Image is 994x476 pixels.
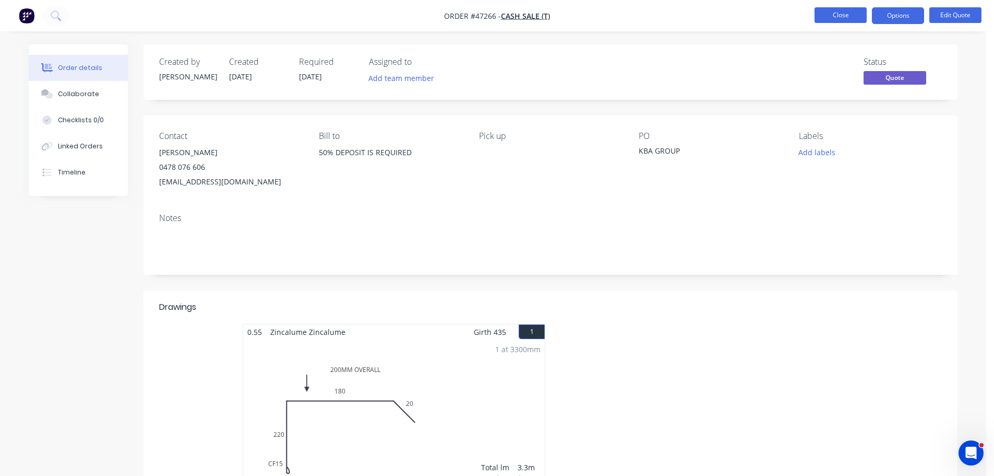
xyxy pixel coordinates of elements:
span: Quote [864,71,926,84]
button: 1 [519,324,545,339]
button: Checklists 0/0 [29,107,128,133]
span: Zincalume Zincalume [266,324,350,340]
div: Order details [58,63,102,73]
div: Drawings [159,301,196,314]
div: 0478 076 606 [159,160,302,175]
div: Timeline [58,168,86,177]
div: Created by [159,57,217,67]
div: Collaborate [58,89,99,99]
span: Order #47266 - [444,11,501,21]
div: [PERSON_NAME] [159,71,217,82]
div: 1 at 3300mm [495,344,541,355]
div: 50% DEPOSIT IS REQUIRED [319,145,462,160]
div: Notes [159,213,942,223]
div: Linked Orders [58,142,103,151]
div: 50% DEPOSIT IS REQUIRED [319,145,462,179]
img: Factory [19,8,34,24]
div: Labels [799,131,942,141]
button: Order details [29,55,128,81]
span: [DATE] [299,72,322,82]
div: 3.3m [518,462,541,473]
button: Linked Orders [29,133,128,159]
div: [EMAIL_ADDRESS][DOMAIN_NAME] [159,175,302,189]
div: Checklists 0/0 [58,115,104,125]
div: PO [639,131,782,141]
a: CASH SALE (T) [501,11,550,21]
iframe: Intercom live chat [959,440,984,466]
button: Add labels [793,145,841,159]
div: Total lm [481,462,509,473]
button: Collaborate [29,81,128,107]
span: Girth 435 [474,324,506,340]
span: [DATE] [229,72,252,82]
div: KBA GROUP [639,145,769,160]
div: Created [229,57,286,67]
div: Status [864,57,942,67]
button: Quote [864,71,926,87]
div: Contact [159,131,302,141]
button: Close [815,7,867,23]
button: Add team member [369,71,440,85]
div: Bill to [319,131,462,141]
button: Options [872,7,924,24]
span: 0.55 [243,324,266,340]
div: [PERSON_NAME]0478 076 606[EMAIL_ADDRESS][DOMAIN_NAME] [159,145,302,189]
div: Required [299,57,356,67]
div: Pick up [479,131,622,141]
div: [PERSON_NAME] [159,145,302,160]
button: Timeline [29,159,128,185]
button: Add team member [363,71,440,85]
button: Edit Quote [929,7,981,23]
div: Assigned to [369,57,473,67]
